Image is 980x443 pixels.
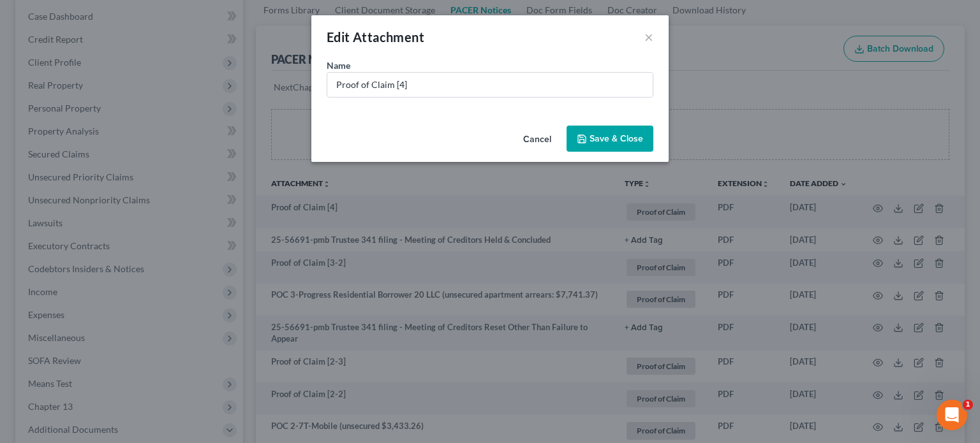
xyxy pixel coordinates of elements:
[353,29,424,45] span: Attachment
[644,29,653,45] button: ×
[327,73,653,97] input: Enter name...
[590,133,643,144] span: Save & Close
[963,400,973,410] span: 1
[513,127,561,152] button: Cancel
[327,29,350,45] span: Edit
[937,400,967,430] iframe: Intercom live chat
[327,60,350,71] span: Name
[567,126,653,152] button: Save & Close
